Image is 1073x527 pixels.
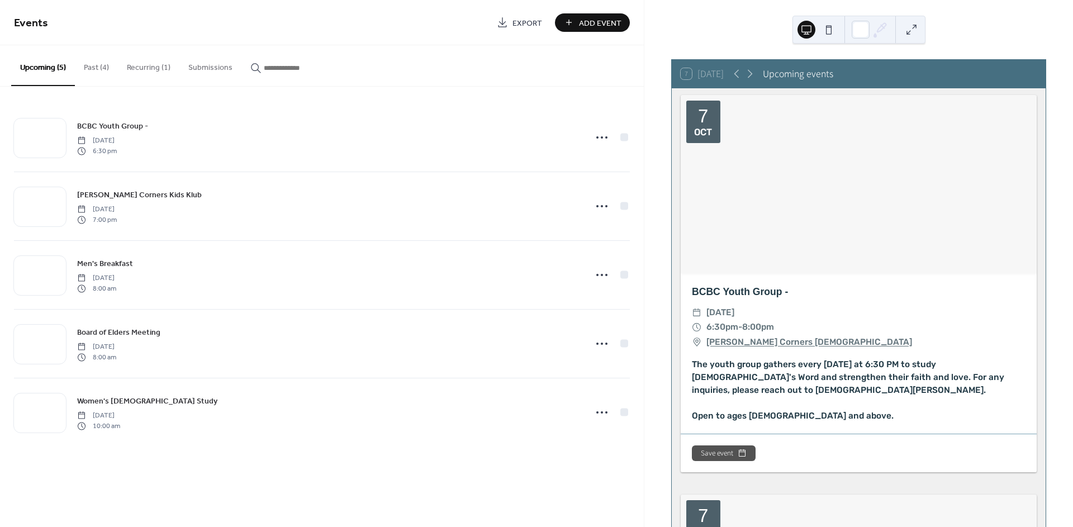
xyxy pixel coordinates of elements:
[706,335,912,349] a: [PERSON_NAME] Corners [DEMOGRAPHIC_DATA]
[692,320,702,334] div: ​
[77,326,160,339] a: Board of Elders Meeting
[77,411,120,421] span: [DATE]
[681,358,1037,423] div: The youth group gathers every [DATE] at 6:30 PM to study [DEMOGRAPHIC_DATA]'s Word and strengthen...
[698,506,708,525] div: 7
[698,107,708,125] div: 7
[179,45,241,85] button: Submissions
[692,335,702,349] div: ​
[77,421,120,431] span: 10:00 am
[692,445,756,461] button: Save event
[555,13,630,32] button: Add Event
[77,188,202,201] a: [PERSON_NAME] Corners Kids Klub
[77,327,160,339] span: Board of Elders Meeting
[763,67,833,81] div: Upcoming events
[512,17,542,29] span: Export
[77,257,133,270] a: Men's Breakfast
[14,12,48,34] span: Events
[77,342,116,352] span: [DATE]
[692,305,702,320] div: ​
[694,128,712,137] div: Oct
[706,320,738,334] span: 6:30pm
[77,189,202,201] span: [PERSON_NAME] Corners Kids Klub
[118,45,179,85] button: Recurring (1)
[77,146,117,156] span: 6:30 pm
[488,13,550,32] a: Export
[738,320,742,334] span: -
[681,284,1037,299] div: BCBC Youth Group -
[77,283,116,293] span: 8:00 am
[706,305,734,320] span: [DATE]
[77,273,116,283] span: [DATE]
[77,395,217,407] a: Women's [DEMOGRAPHIC_DATA] Study
[11,45,75,86] button: Upcoming (5)
[75,45,118,85] button: Past (4)
[77,120,148,132] a: BCBC Youth Group -
[77,121,148,132] span: BCBC Youth Group -
[77,205,117,215] span: [DATE]
[742,320,774,334] span: 8:00pm
[77,136,117,146] span: [DATE]
[77,396,217,407] span: Women's [DEMOGRAPHIC_DATA] Study
[77,258,133,270] span: Men's Breakfast
[77,352,116,362] span: 8:00 am
[579,17,621,29] span: Add Event
[77,215,117,225] span: 7:00 pm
